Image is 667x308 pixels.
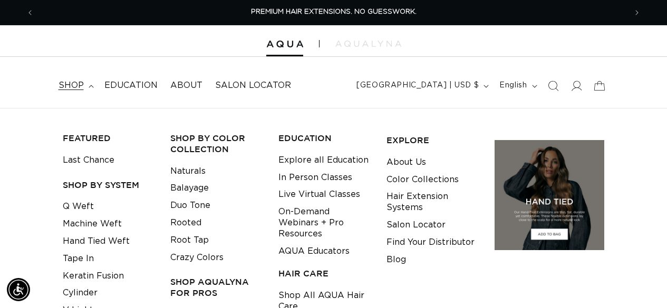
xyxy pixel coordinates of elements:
summary: Search [542,74,565,97]
h3: Shop by Color Collection [170,133,262,155]
button: Next announcement [625,3,649,23]
img: aqualyna.com [335,41,401,47]
a: Tape In [63,250,94,267]
h3: EXPLORE [386,135,478,146]
a: Balayage [170,180,209,197]
span: shop [59,80,84,91]
span: PREMIUM HAIR EXTENSIONS. NO GUESSWORK. [251,8,417,15]
span: [GEOGRAPHIC_DATA] | USD $ [356,80,479,91]
span: Education [104,80,158,91]
a: Duo Tone [170,197,210,214]
a: Rooted [170,214,201,232]
a: Color Collections [386,171,459,188]
a: Find Your Distributor [386,234,475,251]
h3: Shop AquaLyna for Pros [170,276,262,299]
a: Cylinder [63,284,98,302]
a: Last Chance [63,152,114,169]
a: On-Demand Webinars + Pro Resources [278,203,370,242]
h3: SHOP BY SYSTEM [63,180,154,191]
a: In Person Classes [278,169,352,186]
a: Hand Tied Weft [63,233,130,250]
a: Machine Weft [63,215,122,233]
summary: shop [52,74,98,97]
a: About Us [386,154,426,171]
a: Salon Locator [386,216,446,234]
h3: FEATURED [63,133,154,144]
button: English [493,76,541,96]
span: English [499,80,527,91]
a: Salon Locator [209,74,297,97]
a: About [164,74,209,97]
span: Salon Locator [215,80,291,91]
a: Q Weft [63,198,94,215]
h3: EDUCATION [278,133,370,144]
a: Naturals [170,163,206,180]
a: Keratin Fusion [63,267,124,285]
span: About [170,80,202,91]
a: Blog [386,251,406,269]
div: Accessibility Menu [7,278,30,301]
img: Aqua Hair Extensions [266,41,303,48]
button: Previous announcement [18,3,42,23]
a: Crazy Colors [170,249,224,266]
a: Hair Extension Systems [386,188,478,216]
button: [GEOGRAPHIC_DATA] | USD $ [350,76,493,96]
a: Root Tap [170,232,209,249]
a: Education [98,74,164,97]
a: Live Virtual Classes [278,186,360,203]
h3: HAIR CARE [278,268,370,279]
a: Explore all Education [278,152,369,169]
a: AQUA Educators [278,243,350,260]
